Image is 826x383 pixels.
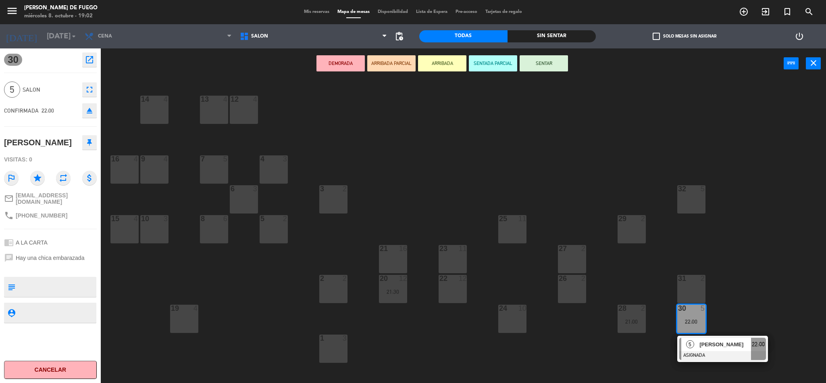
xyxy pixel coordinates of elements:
[374,10,412,14] span: Disponibilidad
[82,52,97,67] button: open_in_new
[686,340,694,348] span: 5
[251,33,268,39] span: SALON
[283,155,288,163] div: 3
[809,58,818,68] i: close
[752,339,765,349] span: 22:00
[16,212,67,219] span: [PHONE_NUMBER]
[394,31,404,41] span: pending_actions
[343,335,347,342] div: 3
[419,30,508,42] div: Todas
[223,215,228,222] div: 6
[164,155,169,163] div: 4
[469,55,517,71] button: SENTADA PARCIAL
[4,211,14,220] i: phone
[518,215,526,222] div: 11
[641,305,646,312] div: 2
[4,82,20,98] span: 5
[223,96,228,103] div: 4
[782,7,792,17] i: turned_in_not
[499,305,499,312] div: 24
[677,319,705,324] div: 22:00
[253,185,258,193] div: 3
[481,10,526,14] span: Tarjetas de regalo
[320,275,320,282] div: 2
[320,185,320,193] div: 3
[4,171,19,185] i: outlined_flag
[7,283,16,291] i: subject
[343,185,347,193] div: 2
[134,155,139,163] div: 4
[23,85,78,94] span: SALON
[85,55,94,65] i: open_in_new
[320,335,320,342] div: 1
[418,55,466,71] button: ARRIBADA
[111,215,112,222] div: 15
[701,275,705,282] div: 2
[701,185,705,193] div: 5
[804,7,814,17] i: search
[82,103,97,118] button: eject
[520,55,568,71] button: SENTAR
[699,340,751,349] span: [PERSON_NAME]
[739,7,749,17] i: add_circle_outline
[4,361,97,379] button: Cancelar
[141,96,141,103] div: 14
[784,57,799,69] button: power_input
[343,275,347,282] div: 2
[111,155,112,163] div: 16
[134,215,139,222] div: 4
[412,10,451,14] span: Lista de Espera
[6,5,18,20] button: menu
[581,275,586,282] div: 2
[459,245,467,252] div: 11
[316,55,365,71] button: DEMORADA
[4,54,22,66] span: 30
[164,215,169,222] div: 3
[4,238,14,247] i: chrome_reader_mode
[4,253,14,263] i: chat
[518,305,526,312] div: 10
[4,107,39,114] span: CONFIRMADA
[761,7,770,17] i: exit_to_app
[678,305,678,312] div: 30
[30,171,45,185] i: star
[141,215,141,222] div: 10
[653,33,716,40] label: Solo mesas sin asignar
[85,106,94,115] i: eject
[253,96,258,103] div: 4
[4,153,97,167] div: Visitas: 0
[82,82,97,97] button: fullscreen
[786,58,796,68] i: power_input
[618,319,646,324] div: 21:00
[164,96,169,103] div: 4
[459,275,467,282] div: 12
[85,85,94,94] i: fullscreen
[806,57,821,69] button: close
[499,215,499,222] div: 25
[367,55,416,71] button: ARRIBADA PARCIAL
[451,10,481,14] span: Pre-acceso
[283,215,288,222] div: 2
[678,275,678,282] div: 31
[24,4,98,12] div: [PERSON_NAME] de Fuego
[795,31,804,41] i: power_settings_new
[701,305,705,312] div: 5
[4,194,14,203] i: mail_outline
[4,136,72,149] div: [PERSON_NAME]
[678,185,678,193] div: 32
[4,192,97,205] a: mail_outline[EMAIL_ADDRESS][DOMAIN_NAME]
[508,30,596,42] div: Sin sentar
[98,33,112,39] span: Cena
